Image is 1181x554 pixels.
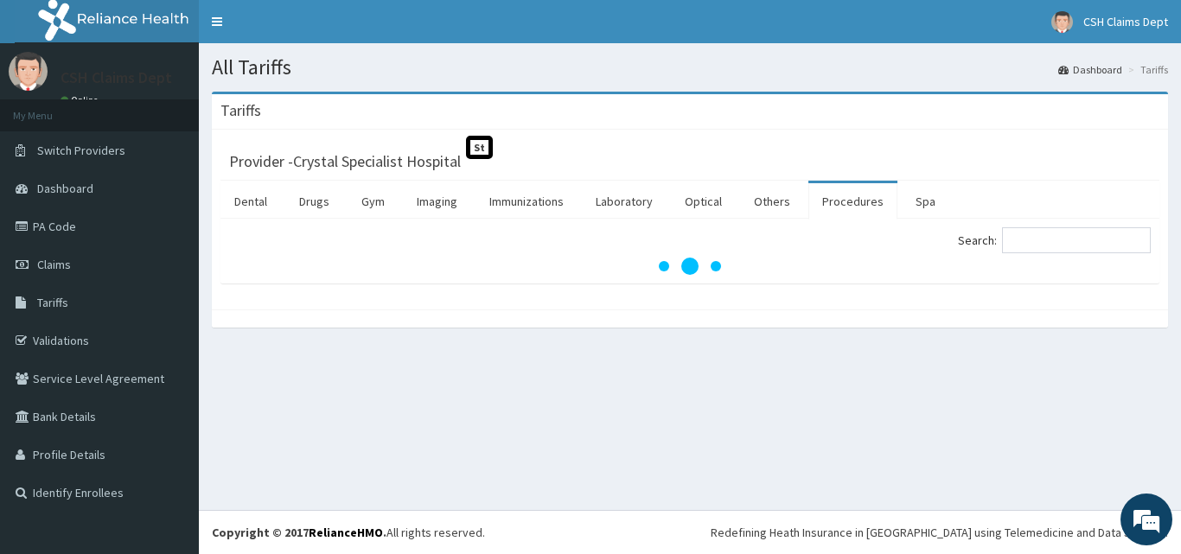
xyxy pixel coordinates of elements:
a: Immunizations [476,183,578,220]
a: Procedures [808,183,897,220]
svg: audio-loading [655,232,725,301]
span: St [466,136,493,159]
span: Dashboard [37,181,93,196]
a: Optical [671,183,736,220]
a: Imaging [403,183,471,220]
h3: Provider - Crystal Specialist Hospital [229,154,461,169]
span: Claims [37,257,71,272]
span: Tariffs [37,295,68,310]
footer: All rights reserved. [199,510,1181,554]
strong: Copyright © 2017 . [212,525,386,540]
a: Spa [902,183,949,220]
img: User Image [1051,11,1073,33]
a: Drugs [285,183,343,220]
a: Dashboard [1058,62,1122,77]
label: Search: [958,227,1151,253]
p: CSH Claims Dept [61,70,172,86]
a: Dental [220,183,281,220]
li: Tariffs [1124,62,1168,77]
h3: Tariffs [220,103,261,118]
div: Redefining Heath Insurance in [GEOGRAPHIC_DATA] using Telemedicine and Data Science! [711,524,1168,541]
span: Switch Providers [37,143,125,158]
input: Search: [1002,227,1151,253]
a: Laboratory [582,183,667,220]
a: Gym [348,183,399,220]
a: Online [61,94,102,106]
img: User Image [9,52,48,91]
span: CSH Claims Dept [1083,14,1168,29]
h1: All Tariffs [212,56,1168,79]
a: RelianceHMO [309,525,383,540]
a: Others [740,183,804,220]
